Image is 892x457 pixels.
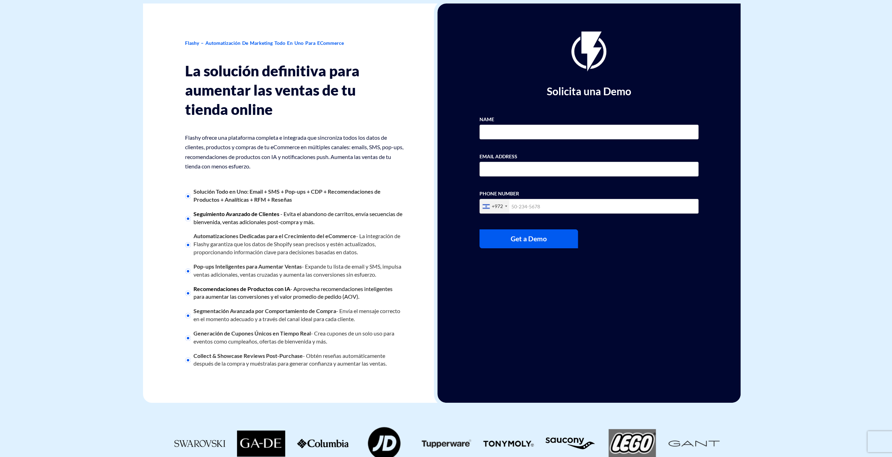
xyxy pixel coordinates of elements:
button: Get a Demo [479,229,578,248]
span: - Aprovecha recomendaciones inteligentes para aumentar las conversiones y el valor promedio de pe... [193,285,393,300]
input: 50-234-5678 [479,199,699,214]
p: Flashy ofrece una plataforma completa e integrada que sincroniza todos los datos de clientes, pro... [185,133,404,171]
div: Israel (‫ישראל‬‎): +972 [480,199,509,213]
div: +972 [492,203,503,210]
strong: Recomendaciones de Productos con IA [193,285,290,292]
li: - Envía el mensaje correcto en el momento adecuado y a través del canal ideal para cada cliente. [185,304,404,327]
strong: Automatizaciones Dedicadas para el Crecimiento del eCommerce [193,233,356,239]
h3: La solución definitiva para aumentar las ventas de tu tienda online [185,61,404,119]
strong: Solución Todo en Uno: Email + SMS + Pop-ups + CDP + Recomendaciones de Productos + Analíticas + R... [193,188,381,203]
strong: Pop-ups Inteligentes para Aumentar Ventas [193,263,302,270]
li: - Obtén reseñas automáticamente después de la compra y muéstralas para generar confianza y aument... [185,349,404,372]
strong: Generación de Cupones Únicos en Tiempo Real [193,330,311,337]
strong: Segmentación Avanzada por Comportamiento de Compra [193,307,336,314]
img: flashy-black.png [571,32,606,71]
h1: Solicita una Demo [479,85,699,97]
li: - Crea cupones de un solo uso para eventos como cumpleaños, ofertas de bienvenida y más. [185,327,404,349]
label: EMAIL ADDRESS [479,153,517,160]
label: NAME [479,116,494,123]
li: - Expande tu lista de email y SMS, impulsa ventas adicionales, ventas cruzadas y aumenta las conv... [185,260,404,282]
label: PHONE NUMBER [479,190,519,197]
h2: Flashy – Automatización de Marketing Todo en Uno para eCommerce [185,32,404,54]
strong: Collect & Showcase Reviews Post-Purchase [193,352,303,359]
span: - Evita el abandono de carritos, envía secuencias de bienvenida, ventas adicionales post-compra y... [193,210,402,225]
strong: Seguimiento Avanzado de Clientes [193,210,279,217]
li: - La integración de Flashy garantiza que los datos de Shopify sean precisos y estén actualizados,... [185,229,404,260]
